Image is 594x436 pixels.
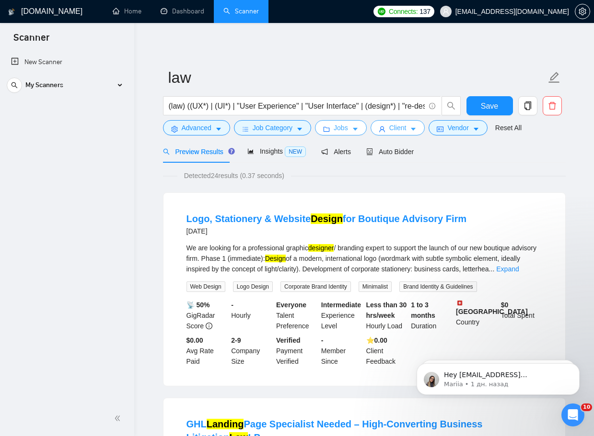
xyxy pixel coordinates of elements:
[456,300,528,315] b: [GEOGRAPHIC_DATA]
[429,103,435,109] span: info-circle
[575,8,590,15] span: setting
[456,300,463,306] img: 🇨🇭
[231,336,241,344] b: 2-9
[359,281,392,292] span: Minimalist
[274,335,319,367] div: Payment Verified
[247,148,254,155] span: area-chart
[231,301,233,309] b: -
[366,336,387,344] b: ⭐️ 0.00
[319,300,364,331] div: Experience Level
[454,300,499,331] div: Country
[223,7,259,15] a: searchScanner
[185,300,230,331] div: GigRadar Score
[171,125,178,133] span: setting
[177,170,291,181] span: Detected 24 results (0.37 seconds)
[321,148,351,156] span: Alerts
[366,301,407,319] b: Less than 30 hrs/week
[207,419,244,429] mark: Landing
[227,147,236,156] div: Tooltip anchor
[242,125,249,133] span: bars
[411,301,435,319] b: 1 to 3 months
[274,300,319,331] div: Talent Preference
[247,147,306,155] span: Insights
[561,403,584,426] iframe: Intercom live chat
[575,4,590,19] button: setting
[319,335,364,367] div: Member Since
[308,244,334,252] mark: designer
[489,265,495,273] span: ...
[399,281,477,292] span: Brand Identity & Guidelines
[7,78,22,93] button: search
[114,414,124,423] span: double-left
[575,8,590,15] a: setting
[321,148,328,155] span: notification
[321,336,324,344] b: -
[352,125,359,133] span: caret-down
[442,96,461,115] button: search
[233,281,273,292] span: Logo Design
[581,403,592,411] span: 10
[265,255,286,262] mark: Design
[280,281,351,292] span: Corporate Brand Identity
[186,281,225,292] span: Web Design
[499,300,544,331] div: Total Spent
[334,123,348,133] span: Jobs
[296,125,303,133] span: caret-down
[473,125,479,133] span: caret-down
[229,335,274,367] div: Company Size
[3,53,130,72] li: New Scanner
[442,101,460,110] span: search
[186,301,210,309] b: 📡 50%
[548,71,560,84] span: edit
[410,125,417,133] span: caret-down
[186,243,542,274] div: We are looking for a professional graphic / branding expert to support the launch of our new bout...
[443,8,449,15] span: user
[163,148,232,156] span: Preview Results
[389,6,418,17] span: Connects:
[495,123,522,133] a: Reset All
[253,123,292,133] span: Job Category
[447,123,468,133] span: Vendor
[364,300,409,331] div: Hourly Load
[186,336,203,344] b: $0.00
[366,148,373,155] span: robot
[402,343,594,410] iframe: Intercom notifications сообщение
[276,301,306,309] b: Everyone
[6,31,57,51] span: Scanner
[543,101,561,110] span: delete
[315,120,367,135] button: folderJobscaret-down
[496,265,519,273] a: Expand
[466,96,513,115] button: Save
[186,213,467,224] a: Logo, Stationery & WebsiteDesignfor Boutique Advisory Firm
[437,125,443,133] span: idcard
[371,120,425,135] button: userClientcaret-down
[389,123,407,133] span: Client
[379,125,385,133] span: user
[7,82,22,89] span: search
[409,300,454,331] div: Duration
[25,76,63,95] span: My Scanners
[518,96,537,115] button: copy
[323,125,330,133] span: folder
[366,148,414,156] span: Auto Bidder
[3,76,130,99] li: My Scanners
[206,323,212,329] span: info-circle
[182,123,211,133] span: Advanced
[234,120,311,135] button: barsJob Categorycaret-down
[8,4,15,20] img: logo
[519,101,537,110] span: copy
[419,6,430,17] span: 137
[285,146,306,157] span: NEW
[163,120,230,135] button: settingAdvancedcaret-down
[215,125,222,133] span: caret-down
[161,7,204,15] a: dashboardDashboard
[481,100,498,112] span: Save
[311,213,343,224] mark: Design
[501,301,509,309] b: $ 0
[11,53,123,72] a: New Scanner
[229,300,274,331] div: Hourly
